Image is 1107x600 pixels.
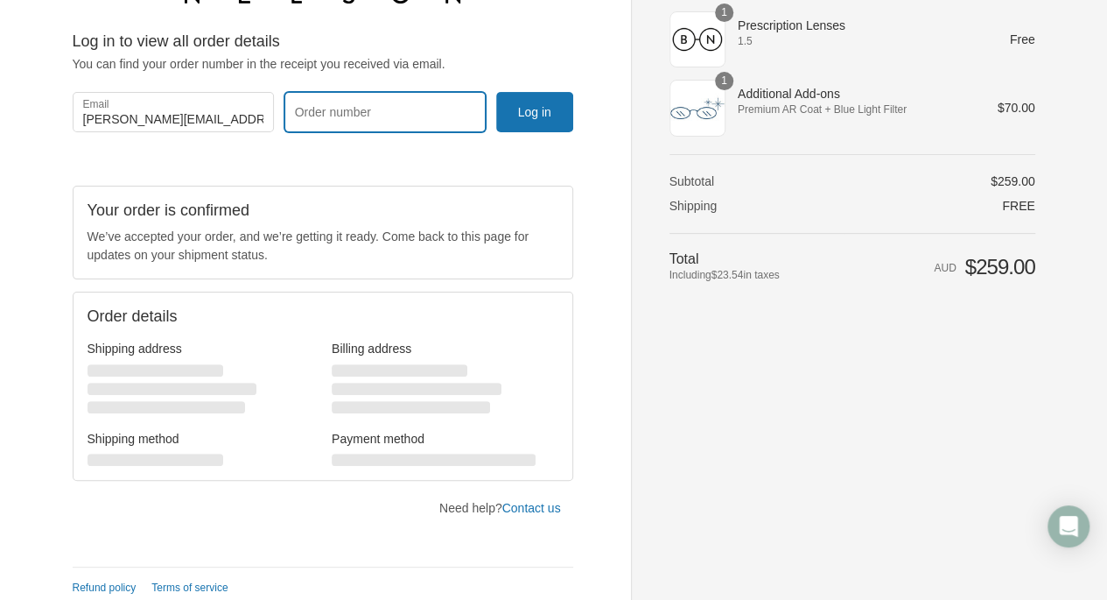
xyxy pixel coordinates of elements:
span: $259.00 [964,255,1034,279]
span: Additional Add-ons [738,86,966,102]
span: 1 [715,72,733,90]
h2: Order details [88,307,558,327]
input: Order number [284,92,486,132]
span: Premium AR Coat + Blue Light Filter [738,102,966,117]
h3: Payment method [332,431,558,447]
div: Open Intercom Messenger [1047,505,1089,547]
h3: Shipping address [88,341,314,356]
span: Prescription Lenses [738,18,966,33]
h3: Shipping method [88,431,314,447]
span: $23.54 [711,269,744,281]
a: Refund policy [73,582,137,594]
p: You can find your order number in the receipt you received via email. [73,55,573,74]
p: Need help? [439,499,561,518]
a: Terms of service [151,582,228,594]
span: 1 [715,4,733,22]
span: 1.5 [738,33,966,49]
span: Shipping [669,199,718,213]
span: Including in taxes [669,267,845,283]
p: We’ve accepted your order, and we’re getting it ready. Come back to this page for updates on your... [88,228,558,265]
span: Free [1010,32,1035,46]
span: $259.00 [991,174,1035,188]
span: AUD [934,262,956,274]
input: Email [73,92,274,132]
h3: Billing address [332,341,558,356]
span: Total [669,251,699,266]
img: Additional Add-ons - Premium AR Coat + Blue Light Filter [669,80,725,136]
span: $70.00 [998,101,1035,115]
a: Contact us [502,501,561,515]
h2: Your order is confirmed [88,201,558,221]
th: Subtotal [669,173,845,189]
span: Free [1002,199,1034,213]
img: Prescription Lenses - 1.5 [669,11,725,67]
button: Log in [496,92,573,132]
h2: Log in to view all order details [73,32,573,52]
